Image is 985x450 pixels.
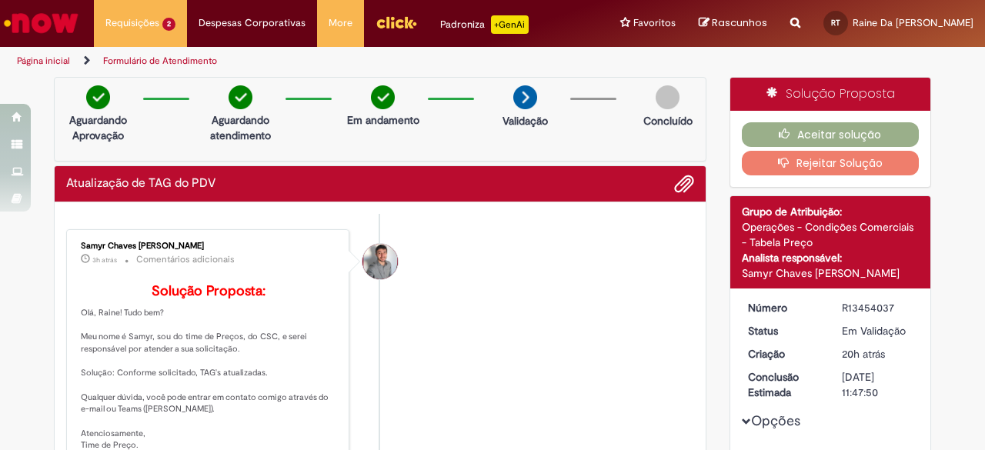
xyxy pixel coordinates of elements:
[503,113,548,128] p: Validação
[712,15,767,30] span: Rascunhos
[742,219,920,250] div: Operações - Condições Comerciais - Tabela Preço
[162,18,175,31] span: 2
[736,323,831,338] dt: Status
[81,242,337,251] div: Samyr Chaves [PERSON_NAME]
[12,47,645,75] ul: Trilhas de página
[92,255,117,265] span: 3h atrás
[2,8,81,38] img: ServiceNow
[831,18,840,28] span: RT
[736,300,831,315] dt: Número
[105,15,159,31] span: Requisições
[853,16,973,29] span: Raine Da [PERSON_NAME]
[371,85,395,109] img: check-circle-green.png
[440,15,529,34] div: Padroniza
[656,85,679,109] img: img-circle-grey.png
[842,323,913,338] div: Em Validação
[92,255,117,265] time: 28/08/2025 10:47:17
[66,177,215,191] h2: Atualização de TAG do PDV Histórico de tíquete
[742,204,920,219] div: Grupo de Atribuição:
[742,151,920,175] button: Rejeitar Solução
[347,112,419,128] p: Em andamento
[633,15,676,31] span: Favoritos
[736,346,831,362] dt: Criação
[103,55,217,67] a: Formulário de Atendimento
[842,347,885,361] time: 27/08/2025 17:47:46
[730,78,931,111] div: Solução Proposta
[329,15,352,31] span: More
[699,16,767,31] a: Rascunhos
[86,85,110,109] img: check-circle-green.png
[736,369,831,400] dt: Conclusão Estimada
[842,346,913,362] div: 27/08/2025 17:47:46
[742,265,920,281] div: Samyr Chaves [PERSON_NAME]
[742,122,920,147] button: Aceitar solução
[513,85,537,109] img: arrow-next.png
[376,11,417,34] img: click_logo_yellow_360x200.png
[229,85,252,109] img: check-circle-green.png
[61,112,135,143] p: Aguardando Aprovação
[842,369,913,400] div: [DATE] 11:47:50
[674,174,694,194] button: Adicionar anexos
[17,55,70,67] a: Página inicial
[136,253,235,266] small: Comentários adicionais
[742,250,920,265] div: Analista responsável:
[842,300,913,315] div: R13454037
[199,15,306,31] span: Despesas Corporativas
[842,347,885,361] span: 20h atrás
[362,244,398,279] div: Samyr Chaves Brandao Da Cruz
[203,112,278,143] p: Aguardando atendimento
[643,113,693,128] p: Concluído
[152,282,265,300] b: Solução Proposta:
[491,15,529,34] p: +GenAi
